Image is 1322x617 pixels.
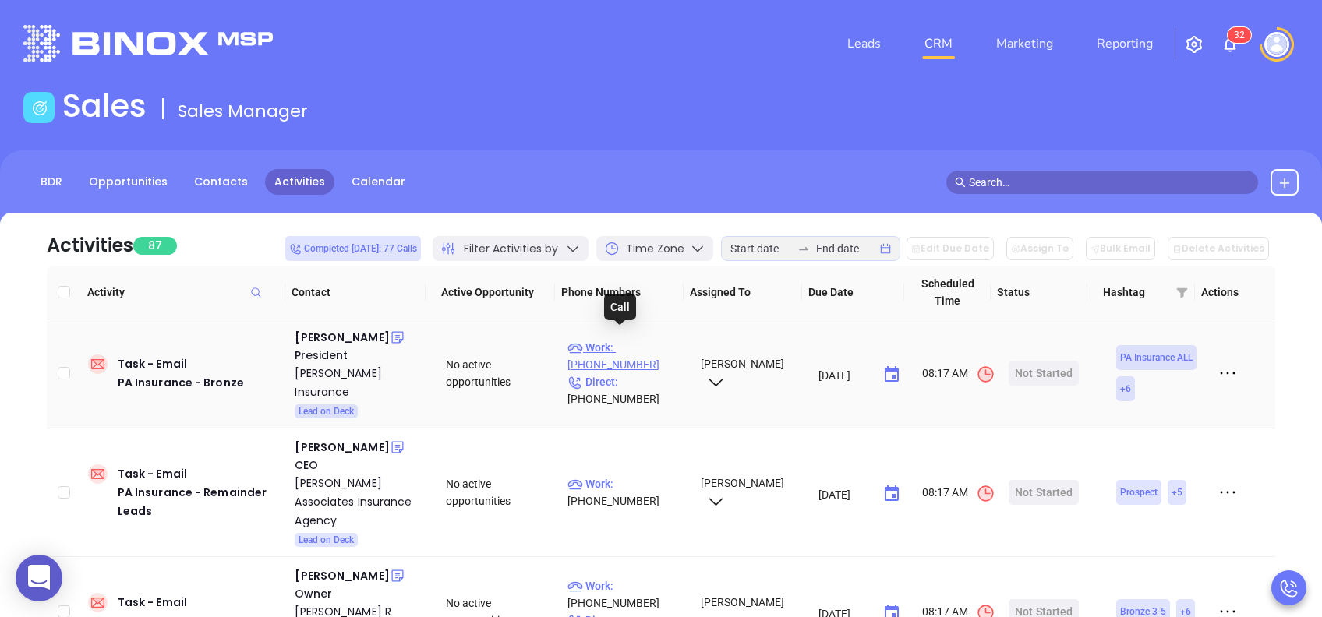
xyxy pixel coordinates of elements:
[922,365,995,384] span: 08:17 AM
[1172,484,1182,501] span: + 5
[604,294,636,320] div: Call
[295,566,389,585] div: [PERSON_NAME]
[118,483,283,520] div: PA Insurance - Remainder Leads
[567,339,686,373] p: [PHONE_NUMBER]
[87,284,279,301] span: Activity
[567,375,618,388] span: Direct :
[178,99,308,123] span: Sales Manager
[918,28,959,59] a: CRM
[567,478,613,490] span: Work :
[567,341,613,354] span: Work :
[299,403,354,420] span: Lead on Deck
[295,585,424,602] div: Owner
[684,266,802,319] th: Assigned To
[265,169,334,195] a: Activities
[567,577,686,612] p: [PHONE_NUMBER]
[31,169,72,195] a: BDR
[295,438,389,457] div: [PERSON_NAME]
[446,475,555,509] div: No active opportunities
[567,373,686,407] p: [PHONE_NUMBER]
[289,240,417,257] span: Completed [DATE]: 77 Calls
[904,266,990,319] th: Scheduled Time
[922,484,995,503] span: 08:17 AM
[342,169,415,195] a: Calendar
[1195,266,1260,319] th: Actions
[1239,30,1245,41] span: 2
[816,240,877,257] input: End date
[567,580,613,592] span: Work :
[797,242,810,255] span: to
[841,28,887,59] a: Leads
[1264,32,1289,57] img: user
[426,266,555,319] th: Active Opportunity
[1006,237,1073,260] button: Assign To
[876,359,907,390] button: Choose date, selected date is Aug 20, 2025
[23,25,273,62] img: logo
[1234,30,1239,41] span: 3
[1185,35,1204,54] img: iconSetting
[802,266,904,319] th: Due Date
[1120,380,1131,397] span: + 6
[1221,35,1239,54] img: iconNotification
[464,241,558,257] span: Filter Activities by
[285,266,425,319] th: Contact
[133,237,177,255] span: 87
[1120,484,1158,501] span: Prospect
[47,231,133,259] div: Activities
[118,354,244,392] div: Task - Email
[797,242,810,255] span: swap-right
[1086,237,1155,260] button: Bulk Email
[969,174,1250,191] input: Search…
[698,358,784,387] span: [PERSON_NAME]
[698,477,784,506] span: [PERSON_NAME]
[295,347,424,364] div: President
[1120,349,1193,366] span: PA Insurance ALL
[118,464,283,520] div: Task - Email
[730,240,791,257] input: Start date
[446,356,555,390] div: No active opportunities
[1015,361,1073,386] div: Not Started
[907,237,994,260] button: Edit Due Date
[62,87,147,125] h1: Sales
[1103,284,1169,301] span: Hashtag
[626,241,684,257] span: Time Zone
[80,169,177,195] a: Opportunities
[555,266,684,319] th: Phone Numbers
[990,28,1059,59] a: Marketing
[295,364,424,401] a: [PERSON_NAME] Insurance
[185,169,257,195] a: Contacts
[295,457,424,474] div: CEO
[818,486,871,502] input: MM/DD/YYYY
[299,531,354,548] span: Lead on Deck
[295,328,389,347] div: [PERSON_NAME]
[876,478,907,509] button: Choose date, selected date is Aug 20, 2025
[118,373,244,392] div: PA Insurance - Bronze
[955,177,966,188] span: search
[567,475,686,509] p: [PHONE_NUMBER]
[1015,480,1073,505] div: Not Started
[1090,28,1159,59] a: Reporting
[1168,237,1269,260] button: Delete Activities
[1228,27,1251,43] sup: 32
[295,474,424,530] a: [PERSON_NAME] Associates Insurance Agency
[991,266,1087,319] th: Status
[818,367,871,383] input: MM/DD/YYYY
